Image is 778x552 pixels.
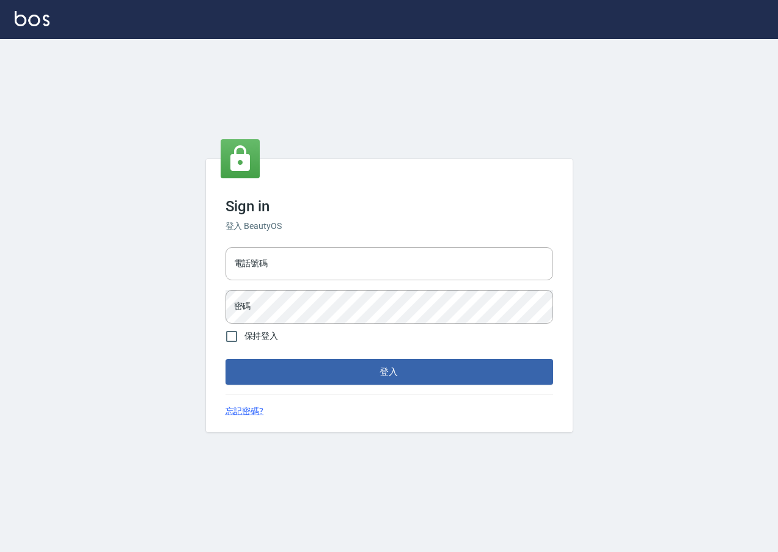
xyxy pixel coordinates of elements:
a: 忘記密碼? [226,405,264,418]
img: Logo [15,11,50,26]
button: 登入 [226,359,553,385]
h3: Sign in [226,198,553,215]
span: 保持登入 [244,330,279,343]
h6: 登入 BeautyOS [226,220,553,233]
